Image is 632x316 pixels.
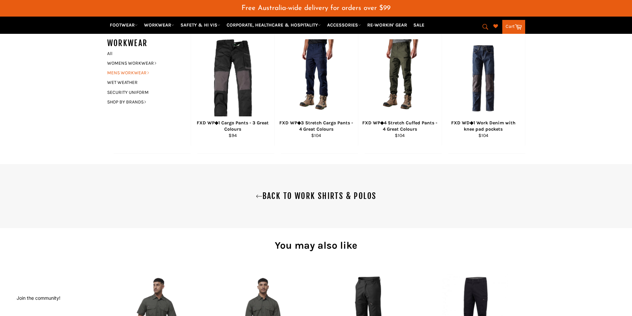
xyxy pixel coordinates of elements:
div: $104 [362,132,437,139]
h5: WORKWEAR [107,38,191,49]
a: WORKWEAR [141,19,177,31]
img: FXD WP◆1 Cargo Pants - 4 Great Colours - Workin' Gear [212,39,253,117]
a: FOOTWEAR [107,19,140,31]
a: RE-WORKIN' GEAR [365,19,410,31]
div: $94 [195,132,270,139]
a: CORPORATE, HEALTHCARE & HOSPITALITY [224,19,323,31]
div: FXD WP◆1 Cargo Pants - 3 Great Colours [195,120,270,133]
a: ACCESSORIES [324,19,364,31]
a: SALE [411,19,427,31]
a: FXD WP◆4 Stretch Cuffed Pants - 4 Great Colours - Workin' Gear FXD WP◆4 Stretch Cuffed Pants - 4 ... [358,31,442,146]
a: FXD WP◆1 Cargo Pants - 4 Great Colours - Workin' Gear FXD WP◆1 Cargo Pants - 3 Great Colours $94 [191,31,274,146]
div: FXD WD◆1 Work Denim with knee pad pockets [446,120,521,133]
img: FXD WP◆3 Stretch Cargo Pants - 4 Great Colours - Workin' Gear [290,39,342,117]
h2: You may also like [107,239,525,252]
div: FXD WP◆4 Stretch Cuffed Pants - 4 Great Colours [362,120,437,133]
img: FXD WD◆1 Work Denim with knee pad pockets - Workin' Gear [450,45,517,111]
div: FXD WP◆3 Stretch Cargo Pants - 4 Great Colours [279,120,354,133]
a: SECURITY UNIFORM [104,88,184,97]
a: WOMENS WORKWEAR [104,58,184,68]
a: Cart [502,20,525,34]
div: $104 [446,132,521,139]
a: SHOP BY BRANDS [104,97,184,107]
button: Join the community! [17,295,60,301]
a: Back to WORK SHIRTS & POLOS [7,191,625,202]
span: Free Australia-wide delivery for orders over $99 [242,5,390,12]
a: SAFETY & HI VIS [178,19,223,31]
a: All [104,49,191,58]
div: $104 [279,132,354,139]
a: FXD WD◆1 Work Denim with knee pad pockets - Workin' Gear FXD WD◆1 Work Denim with knee pad pocket... [442,31,525,146]
img: FXD WP◆4 Stretch Cuffed Pants - 4 Great Colours - Workin' Gear [374,39,426,117]
a: MENS WORKWEAR [104,68,184,78]
a: WET WEATHER [104,78,184,87]
a: FXD WP◆3 Stretch Cargo Pants - 4 Great Colours - Workin' Gear FXD WP◆3 Stretch Cargo Pants - 4 Gr... [274,31,358,146]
